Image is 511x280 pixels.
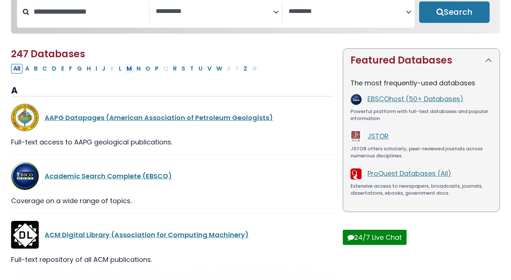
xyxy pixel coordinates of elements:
button: Filter Results O [143,64,152,74]
button: Filter Results B [32,64,40,74]
button: Filter Results S [179,64,187,74]
button: Filter Results W [214,64,224,74]
button: Filter Results T [188,64,196,74]
button: Filter Results C [40,64,49,74]
div: Powerful platform with full-text databases and popular information. [351,108,492,122]
div: Full-text access to AAPG geological publications. [11,137,334,147]
input: Search database by title or keyword [29,6,149,18]
a: Academic Search Complete (EBSCO) [45,171,172,181]
button: Filter Results F [67,64,75,74]
p: The most frequently-used databases [351,78,492,88]
button: 24/7 Live Chat [343,230,407,245]
button: Filter Results H [84,64,93,74]
button: All [11,64,23,74]
a: AAPG Datapages (American Association of Petroleum Geologists) [45,113,273,122]
button: Filter Results D [50,64,59,74]
button: Filter Results I [93,64,99,74]
div: Coverage on a wide range of topics. [11,196,334,206]
button: Filter Results A [23,64,31,74]
button: Filter Results P [153,64,161,74]
a: ACM Digital Library (Association for Computing Machinery) [45,230,249,239]
button: Filter Results Z [241,64,249,74]
textarea: Search [289,8,406,16]
div: Full-text repository of all ACM publications. [11,255,334,264]
div: JSTOR offers scholarly, peer-reviewed journals across numerous disciplines. [351,145,492,160]
button: Filter Results R [171,64,179,74]
a: ProQuest Databases (All) [367,169,451,178]
textarea: Search [156,8,273,16]
a: EBSCOhost (50+ Databases) [367,94,463,103]
button: Submit for Search Results [419,1,490,23]
button: Filter Results G [75,64,84,74]
button: Filter Results J [100,64,108,74]
a: JSTOR [367,132,389,141]
h3: A [11,85,334,96]
button: Featured Databases [343,49,500,72]
button: Filter Results V [205,64,214,74]
button: Filter Results E [59,64,66,74]
span: 247 Databases [11,47,85,61]
div: Extensive access to newspapers, broadcasts, journals, dissertations, ebooks, government docs. [351,182,492,197]
button: Filter Results L [117,64,124,74]
div: Alpha-list to filter by first letter of database name [11,64,260,73]
button: Filter Results N [134,64,143,74]
button: Filter Results U [196,64,205,74]
button: Filter Results M [124,64,134,74]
